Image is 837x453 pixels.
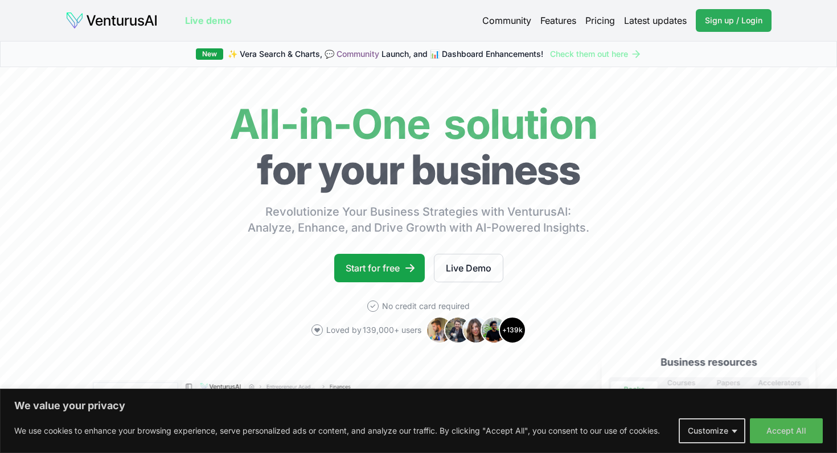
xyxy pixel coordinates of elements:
a: Pricing [585,14,615,27]
a: Community [337,49,379,59]
p: We value your privacy [14,399,823,413]
a: Features [540,14,576,27]
span: Sign up / Login [705,15,762,26]
img: logo [65,11,158,30]
img: Avatar 1 [426,316,453,344]
a: Latest updates [624,14,687,27]
a: Check them out here [550,48,642,60]
span: ✨ Vera Search & Charts, 💬 Launch, and 📊 Dashboard Enhancements! [228,48,543,60]
a: Sign up / Login [696,9,772,32]
a: Live demo [185,14,232,27]
a: Live Demo [434,254,503,282]
p: We use cookies to enhance your browsing experience, serve personalized ads or content, and analyz... [14,424,660,438]
button: Customize [679,418,745,443]
img: Avatar 4 [481,316,508,344]
img: Avatar 3 [462,316,490,344]
a: Start for free [334,254,425,282]
img: Avatar 2 [444,316,471,344]
button: Accept All [750,418,823,443]
a: Community [482,14,531,27]
div: New [196,48,223,60]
